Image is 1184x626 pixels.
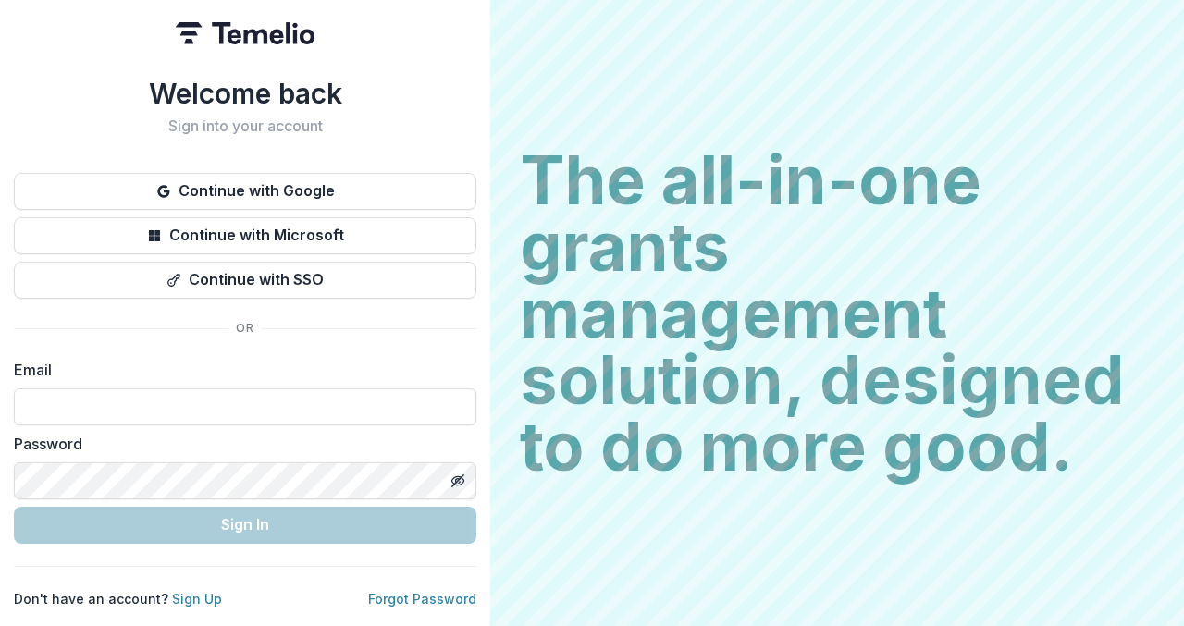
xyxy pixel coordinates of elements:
[172,591,222,607] a: Sign Up
[14,433,465,455] label: Password
[443,466,473,496] button: Toggle password visibility
[14,77,476,110] h1: Welcome back
[368,591,476,607] a: Forgot Password
[14,173,476,210] button: Continue with Google
[176,22,314,44] img: Temelio
[14,217,476,254] button: Continue with Microsoft
[14,359,465,381] label: Email
[14,262,476,299] button: Continue with SSO
[14,507,476,544] button: Sign In
[14,117,476,135] h2: Sign into your account
[14,589,222,608] p: Don't have an account?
